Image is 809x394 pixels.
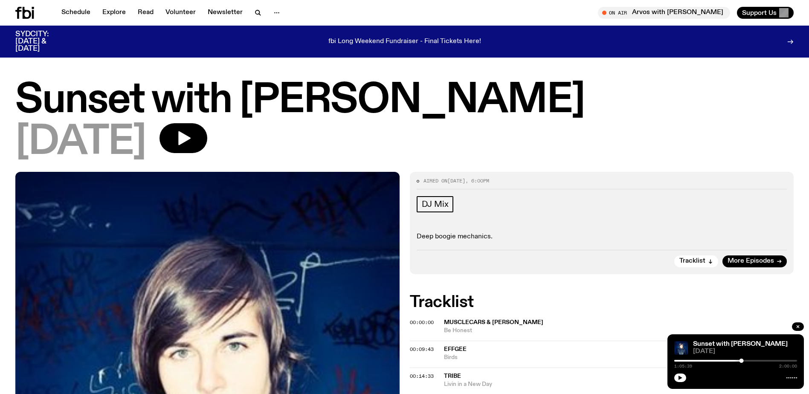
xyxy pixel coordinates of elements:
[410,320,434,325] button: 00:00:00
[410,295,794,310] h2: Tracklist
[410,374,434,379] button: 00:14:33
[693,341,788,348] a: Sunset with [PERSON_NAME]
[465,177,489,184] span: , 6:00pm
[447,177,465,184] span: [DATE]
[422,200,449,209] span: DJ Mix
[779,364,797,368] span: 2:00:00
[674,255,718,267] button: Tracklist
[444,373,461,379] span: Tribe
[598,7,730,19] button: On AirArvos with [PERSON_NAME]
[417,196,454,212] a: DJ Mix
[56,7,96,19] a: Schedule
[742,9,777,17] span: Support Us
[410,346,434,353] span: 00:09:43
[410,347,434,352] button: 00:09:43
[693,348,797,355] span: [DATE]
[444,353,794,362] span: Birds
[444,346,467,352] span: effgee
[417,233,787,241] p: Deep boogie mechanics.
[674,364,692,368] span: 1:05:39
[444,319,543,325] span: Musclecars & [PERSON_NAME]
[97,7,131,19] a: Explore
[203,7,248,19] a: Newsletter
[410,373,434,380] span: 00:14:33
[423,177,447,184] span: Aired on
[410,319,434,326] span: 00:00:00
[737,7,794,19] button: Support Us
[133,7,159,19] a: Read
[679,258,705,264] span: Tracklist
[328,38,481,46] p: fbi Long Weekend Fundraiser - Final Tickets Here!
[728,258,774,264] span: More Episodes
[444,380,794,388] span: Livin in a New Day
[15,31,70,52] h3: SYDCITY: [DATE] & [DATE]
[15,81,794,120] h1: Sunset with [PERSON_NAME]
[444,327,794,335] span: Be Honest
[160,7,201,19] a: Volunteer
[15,123,146,162] span: [DATE]
[722,255,787,267] a: More Episodes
